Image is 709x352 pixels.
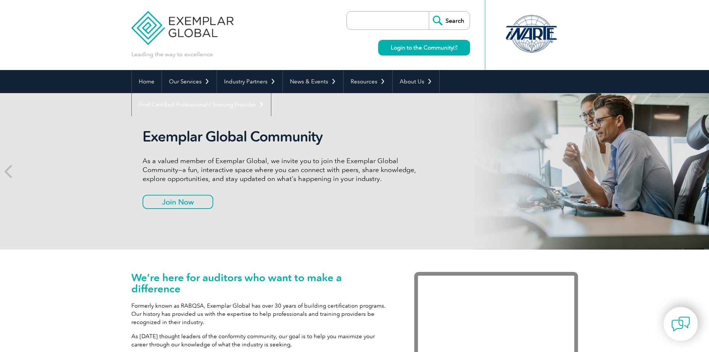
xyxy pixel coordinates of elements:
p: As [DATE] thought leaders of the conformity community, our goal is to help you maximize your care... [131,332,392,349]
img: open_square.png [453,45,457,50]
p: As a valued member of Exemplar Global, we invite you to join the Exemplar Global Community—a fun,... [143,156,422,183]
a: Resources [344,70,392,93]
p: Formerly known as RABQSA, Exemplar Global has over 30 years of building certification programs. O... [131,302,392,326]
input: Search [429,12,470,29]
a: Join Now [143,195,213,209]
a: About Us [393,70,439,93]
a: Home [132,70,162,93]
a: Find Certified Professional / Training Provider [132,93,271,116]
a: News & Events [283,70,343,93]
h2: Exemplar Global Community [143,128,422,145]
a: Industry Partners [217,70,282,93]
a: Our Services [162,70,217,93]
h1: We’re here for auditors who want to make a difference [131,272,392,294]
a: Login to the Community [378,40,470,56]
img: contact-chat.png [671,315,690,333]
p: Leading the way to excellence [131,50,213,58]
